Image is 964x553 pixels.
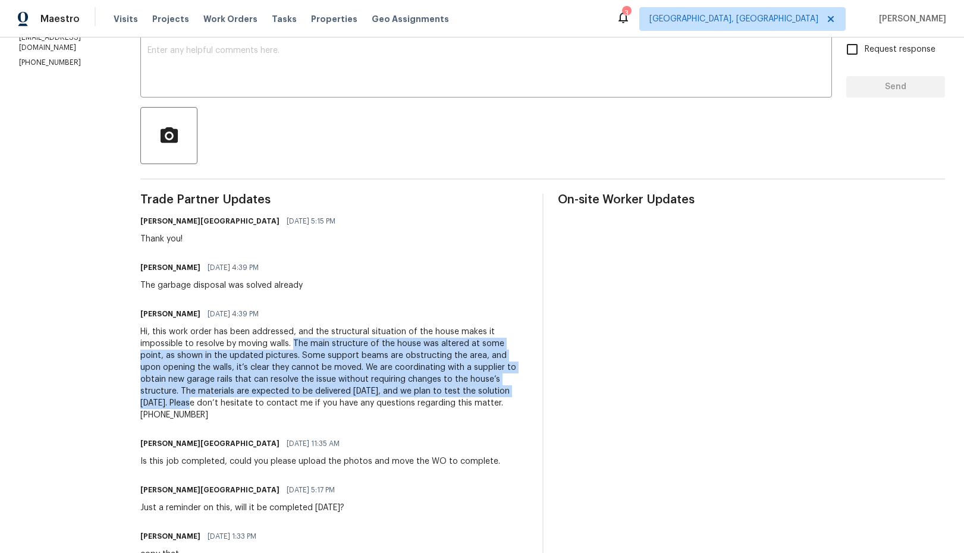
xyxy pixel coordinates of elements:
[114,13,138,25] span: Visits
[140,262,200,274] h6: [PERSON_NAME]
[140,326,528,421] div: Hi, this work order has been addressed, and the structural situation of the house makes it imposs...
[19,58,112,68] p: [PHONE_NUMBER]
[140,484,280,496] h6: [PERSON_NAME][GEOGRAPHIC_DATA]
[203,13,258,25] span: Work Orders
[208,530,256,542] span: [DATE] 1:33 PM
[140,279,303,291] div: The garbage disposal was solved already
[152,13,189,25] span: Projects
[140,455,500,467] div: Is this job completed, could you please upload the photos and move the WO to complete.
[287,215,335,227] span: [DATE] 5:15 PM
[622,7,630,19] div: 3
[140,233,343,245] div: Thank you!
[372,13,449,25] span: Geo Assignments
[140,194,528,206] span: Trade Partner Updates
[558,194,946,206] span: On-site Worker Updates
[208,308,259,320] span: [DATE] 4:39 PM
[140,215,280,227] h6: [PERSON_NAME][GEOGRAPHIC_DATA]
[40,13,80,25] span: Maestro
[140,502,344,514] div: Just a reminder on this, will it be completed [DATE]?
[140,308,200,320] h6: [PERSON_NAME]
[287,484,335,496] span: [DATE] 5:17 PM
[140,438,280,450] h6: [PERSON_NAME][GEOGRAPHIC_DATA]
[649,13,818,25] span: [GEOGRAPHIC_DATA], [GEOGRAPHIC_DATA]
[19,23,112,53] p: [PERSON_NAME][EMAIL_ADDRESS][DOMAIN_NAME]
[874,13,946,25] span: [PERSON_NAME]
[208,262,259,274] span: [DATE] 4:39 PM
[140,530,200,542] h6: [PERSON_NAME]
[272,15,297,23] span: Tasks
[311,13,357,25] span: Properties
[287,438,340,450] span: [DATE] 11:35 AM
[865,43,935,56] span: Request response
